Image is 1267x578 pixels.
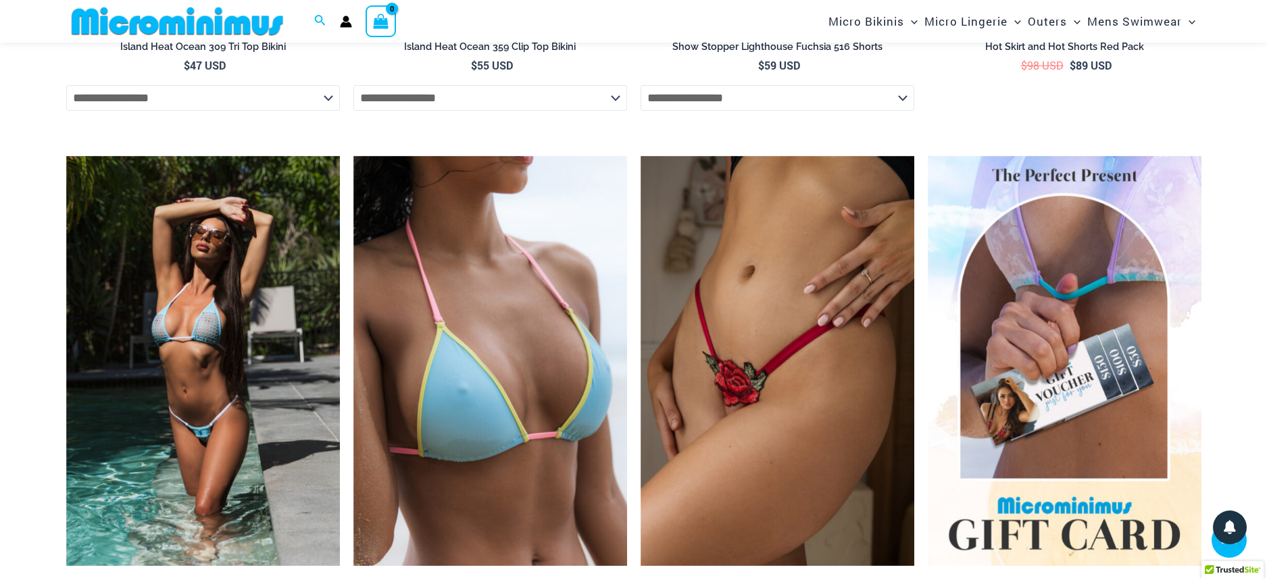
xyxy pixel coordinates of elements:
a: Micro BikinisMenu ToggleMenu Toggle [825,4,921,38]
a: Mens SwimwearMenu ToggleMenu Toggle [1084,4,1199,38]
span: $ [184,58,190,72]
a: Hot Skirt and Hot Shorts Red Pack [928,41,1201,58]
a: View Shopping Cart, empty [366,5,397,36]
span: Menu Toggle [1008,4,1021,38]
span: Micro Lingerie [924,4,1008,38]
span: Mens Swimwear [1087,4,1182,38]
a: Tempest Multi Blue 312 Top 01Tempest Multi Blue 312 Top 456 Bottom 05Tempest Multi Blue 312 Top 4... [353,156,627,567]
h2: Hot Skirt and Hot Shorts Red Pack [928,41,1201,53]
img: Featured Gift Card [928,156,1201,567]
bdi: 89 USD [1070,58,1112,72]
bdi: 59 USD [758,58,800,72]
a: Search icon link [314,13,326,30]
span: Menu Toggle [904,4,918,38]
a: Carla Red 6002 Bottom 05Carla Red 6002 Bottom 03Carla Red 6002 Bottom 03 [641,156,914,567]
span: $ [471,58,477,72]
img: MM SHOP LOGO FLAT [66,6,289,36]
img: Carla Red 6002 Bottom 03 [641,156,914,567]
a: Account icon link [340,16,352,28]
h2: Island Heat Ocean 309 Tri Top Bikini [66,41,340,53]
a: Island Heat Ocean 309 Tri Top Bikini [66,41,340,58]
a: Island Heat Ocean 359 Clip Top Bikini [353,41,627,58]
span: Menu Toggle [1067,4,1080,38]
nav: Site Navigation [823,2,1201,41]
span: Outers [1028,4,1067,38]
a: Cyclone Sky 318 Top 4275 Bottom 04Cyclone Sky 318 Top 4275 Bottom 05Cyclone Sky 318 Top 4275 Bott... [66,156,340,567]
h2: Island Heat Ocean 359 Clip Top Bikini [353,41,627,53]
bdi: 55 USD [471,58,513,72]
span: Menu Toggle [1182,4,1195,38]
span: $ [758,58,764,72]
img: Tempest Multi Blue 312 Top 01 [353,156,627,567]
img: Cyclone Sky 318 Top 4275 Bottom 04 [66,156,340,567]
span: $ [1070,58,1076,72]
span: $ [1021,58,1027,72]
h2: Show Stopper Lighthouse Fuchsia 516 Shorts [641,41,914,53]
span: Micro Bikinis [828,4,904,38]
a: Micro LingerieMenu ToggleMenu Toggle [921,4,1024,38]
a: Show Stopper Lighthouse Fuchsia 516 Shorts [641,41,914,58]
a: OutersMenu ToggleMenu Toggle [1024,4,1084,38]
bdi: 47 USD [184,58,226,72]
bdi: 98 USD [1021,58,1064,72]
